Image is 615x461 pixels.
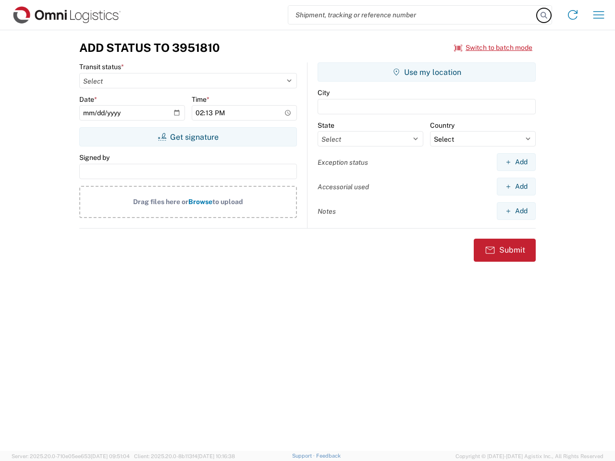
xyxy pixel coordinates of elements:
[134,453,235,459] span: Client: 2025.20.0-8b113f4
[292,453,316,459] a: Support
[12,453,130,459] span: Server: 2025.20.0-710e05ee653
[192,95,209,104] label: Time
[318,88,330,97] label: City
[188,198,212,206] span: Browse
[474,239,536,262] button: Submit
[79,127,297,146] button: Get signature
[133,198,188,206] span: Drag files here or
[318,62,536,82] button: Use my location
[212,198,243,206] span: to upload
[79,95,97,104] label: Date
[430,121,455,130] label: Country
[79,62,124,71] label: Transit status
[454,40,532,56] button: Switch to batch mode
[318,207,336,216] label: Notes
[318,182,369,191] label: Accessorial used
[79,41,220,55] h3: Add Status to 3951810
[197,453,235,459] span: [DATE] 10:16:38
[318,158,368,167] label: Exception status
[91,453,130,459] span: [DATE] 09:51:04
[497,178,536,195] button: Add
[497,202,536,220] button: Add
[316,453,341,459] a: Feedback
[455,452,603,461] span: Copyright © [DATE]-[DATE] Agistix Inc., All Rights Reserved
[288,6,537,24] input: Shipment, tracking or reference number
[497,153,536,171] button: Add
[79,153,110,162] label: Signed by
[318,121,334,130] label: State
